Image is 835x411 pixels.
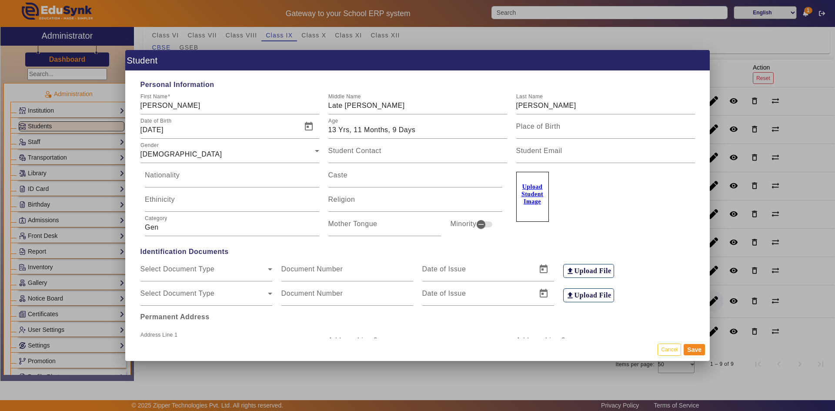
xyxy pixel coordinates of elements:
mat-label: Religion [328,196,355,203]
mat-label: Select Document Type [140,290,215,297]
mat-label: Date of Birth [140,118,172,124]
input: Student Contact [328,149,507,160]
mat-label: Student Contact [328,147,381,154]
mat-label: Age [328,118,338,124]
mat-label: Middle Name [328,94,361,100]
span: Select Document Type [140,267,268,278]
input: Caste [328,174,503,184]
u: Upload Student Image [521,184,543,205]
input: Nationality [145,174,319,184]
mat-label: Minority [450,219,476,229]
mat-label: Address Line 3 [516,337,566,344]
h6: Upload File [574,267,611,275]
mat-label: Mother Tongue [328,220,377,227]
input: Category [145,222,319,233]
input: Date of Issue [422,267,531,278]
mat-label: Nationality [145,171,180,179]
b: Permanent Address [140,313,210,321]
mat-label: Date of Issue [422,265,466,273]
mat-label: Category [145,216,167,221]
button: Cancel [658,344,681,355]
mat-label: Select Document Type [140,265,215,273]
input: Date of Issue [422,292,531,302]
button: Open calendar [298,116,319,137]
input: Mother Tongue [328,222,441,233]
mat-label: Address Line 2 [328,337,378,344]
input: Document Number [281,292,413,302]
mat-label: Last Name [516,94,543,100]
mat-label: Place of Birth [516,123,561,130]
input: Date of Birth [140,125,297,135]
mat-label: Address Line 1 [140,332,177,338]
button: Open calendar [533,259,554,280]
input: Ethinicity [145,198,319,208]
h1: Student [125,50,710,70]
mat-label: Caste [328,171,347,179]
h6: Upload File [574,291,611,299]
mat-label: Document Number [281,265,343,273]
mat-icon: file_upload [566,291,574,300]
mat-label: Ethinicity [145,196,175,203]
mat-label: Gender [140,143,159,148]
mat-label: Date of Issue [422,290,466,297]
input: Document Number [281,267,413,278]
input: Last Name [516,100,695,111]
button: Save [684,344,705,355]
input: First Name* [140,100,319,111]
span: [DEMOGRAPHIC_DATA] [140,150,222,158]
mat-label: Student Email [516,147,562,154]
input: Student Email [516,149,695,160]
input: Place of Birth [516,125,695,135]
input: Middle Name [328,100,507,111]
mat-label: Document Number [281,290,343,297]
input: Age [328,125,507,135]
span: Personal Information [136,80,699,90]
span: Identification Documents [136,247,699,257]
button: Open calendar [533,283,554,304]
mat-icon: file_upload [566,267,574,275]
span: Select Document Type [140,292,268,302]
input: Religion [328,198,503,208]
mat-label: First Name [140,94,167,100]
